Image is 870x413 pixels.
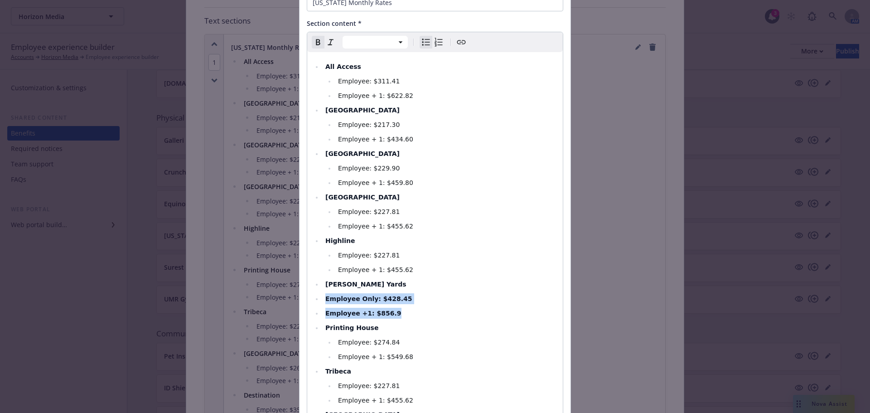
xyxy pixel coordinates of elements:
[338,208,400,215] span: Employee: $227.81
[325,237,355,244] strong: Highline
[338,121,400,128] span: Employee: $217.30
[324,36,337,49] button: Italic
[338,179,413,186] span: Employee + 1: $459.80
[338,78,400,85] span: Employee: $311.41
[325,368,351,375] strong: Tribeca
[325,295,412,302] strong: Employee Only: $428.45
[338,266,413,273] span: Employee + 1: $455.62
[325,324,378,331] strong: Printing House
[338,339,400,346] span: Employee: $274.84
[325,281,406,288] strong: [PERSON_NAME] Yards
[338,136,413,143] span: Employee + 1: $434.60
[312,36,324,49] button: Remove bold
[338,397,413,404] span: Employee + 1: $455.62
[338,382,400,389] span: Employee: $227.81
[338,252,400,259] span: Employee: $227.81
[338,223,413,230] span: Employee + 1: $455.62
[338,353,413,360] span: Employee + 1: $549.68
[325,310,401,317] strong: Employee +1: $856.9
[455,36,468,49] button: Create link
[338,165,400,172] span: Employee: $229.90
[420,36,432,49] button: Bulleted list
[343,36,408,49] button: Block type
[325,194,400,201] strong: [GEOGRAPHIC_DATA]
[420,36,445,49] div: toggle group
[338,92,413,99] span: Employee + 1: $622.82
[325,63,361,70] strong: All Access
[325,107,400,114] strong: [GEOGRAPHIC_DATA]
[325,150,400,157] strong: [GEOGRAPHIC_DATA]
[432,36,445,49] button: Numbered list
[307,19,362,28] span: Section content *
